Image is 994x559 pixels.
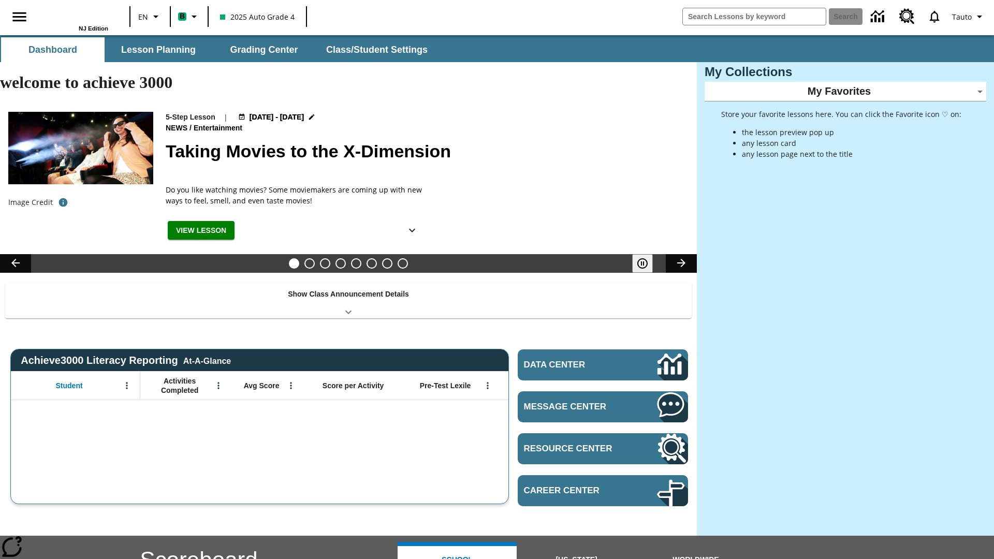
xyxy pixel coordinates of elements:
[742,138,961,149] li: any lesson card
[168,221,235,240] button: View Lesson
[952,11,972,22] span: Tauto
[289,258,299,269] button: Slide 1 Taking Movies to the X-Dimension
[224,112,228,123] span: |
[250,112,304,123] span: [DATE] - [DATE]
[189,124,192,132] span: /
[134,7,167,26] button: Language: EN, Select a language
[1,37,105,62] button: Dashboard
[398,258,408,269] button: Slide 8 Sleepless in the Animal Kingdom
[683,8,826,25] input: search field
[166,123,189,134] span: News
[318,37,436,62] button: Class/Student Settings
[351,258,361,269] button: Slide 5 One Idea, Lots of Hard Work
[480,378,495,393] button: Open Menu
[524,444,626,454] span: Resource Center
[21,355,231,366] span: Achieve3000 Literacy Reporting
[921,3,948,30] a: Notifications
[524,402,626,412] span: Message Center
[119,378,135,393] button: Open Menu
[79,25,108,32] span: NJ Edition
[666,254,697,273] button: Lesson carousel, Next
[632,254,663,273] div: Pause
[705,65,986,79] h3: My Collections
[8,112,153,184] img: Panel in front of the seats sprays water mist to the happy audience at a 4DX-equipped theater.
[518,475,688,506] a: Career Center
[304,258,315,269] button: Slide 2 Cars of the Future?
[948,7,990,26] button: Profile/Settings
[41,5,108,25] a: Home
[320,258,330,269] button: Slide 3 Do You Want Fries With That?
[865,3,893,31] a: Data Center
[41,4,108,32] div: Home
[107,37,210,62] button: Lesson Planning
[518,391,688,422] a: Message Center
[166,184,425,206] p: Do you like watching movies? Some moviemakers are coming up with new ways to feel, smell, and eve...
[244,381,280,390] span: Avg Score
[56,381,83,390] span: Student
[138,11,148,22] span: EN
[288,289,409,300] p: Show Class Announcement Details
[236,112,318,123] button: Aug 18 - Aug 24 Choose Dates
[518,433,688,464] a: Resource Center, Will open in new tab
[283,378,299,393] button: Open Menu
[402,221,422,240] button: Show Details
[893,3,921,31] a: Resource Center, Will open in new tab
[632,254,653,273] button: Pause
[524,486,626,496] span: Career Center
[742,149,961,159] li: any lesson page next to the title
[705,82,986,101] div: My Favorites
[367,258,377,269] button: Slide 6 Pre-release lesson
[335,258,346,269] button: Slide 4 What's the Big Idea?
[382,258,392,269] button: Slide 7 Career Lesson
[211,378,226,393] button: Open Menu
[220,11,295,22] span: 2025 Auto Grade 4
[183,355,231,366] div: At-A-Glance
[174,7,204,26] button: Boost Class color is mint green. Change class color
[166,138,684,165] h2: Taking Movies to the X-Dimension
[180,10,185,23] span: B
[518,349,688,380] a: Data Center
[194,123,244,134] span: Entertainment
[524,360,622,370] span: Data Center
[742,127,961,138] li: the lesson preview pop up
[721,109,961,120] p: Store your favorite lessons here. You can click the Favorite icon ♡ on:
[53,193,74,212] button: Photo credit: Photo by The Asahi Shimbun via Getty Images
[8,197,53,208] p: Image Credit
[420,381,471,390] span: Pre-Test Lexile
[166,112,215,123] p: 5-Step Lesson
[145,376,214,395] span: Activities Completed
[323,381,384,390] span: Score per Activity
[4,2,35,32] button: Open side menu
[5,283,692,318] div: Show Class Announcement Details
[212,37,316,62] button: Grading Center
